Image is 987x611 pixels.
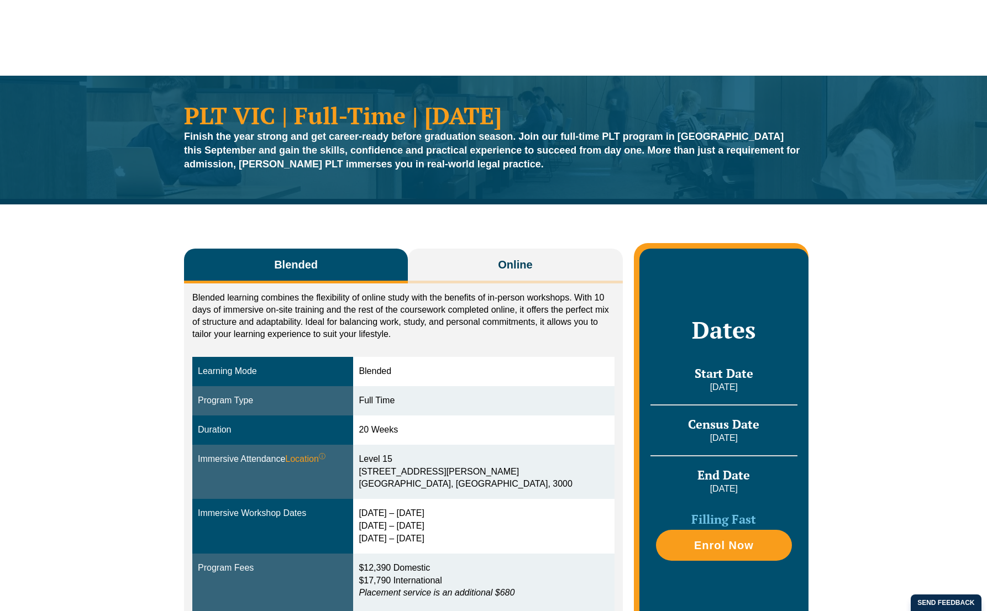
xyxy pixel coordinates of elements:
a: Enrol Now [656,530,792,561]
div: 20 Weeks [359,424,608,436]
span: $17,790 International [359,576,442,585]
div: Full Time [359,394,608,407]
div: Level 15 [STREET_ADDRESS][PERSON_NAME] [GEOGRAPHIC_DATA], [GEOGRAPHIC_DATA], 3000 [359,453,608,491]
div: Blended [359,365,608,378]
span: Enrol Now [694,540,754,551]
strong: Finish the year strong and get career-ready before graduation season. Join our full-time PLT prog... [184,131,800,170]
em: Placement service is an additional $680 [359,588,514,597]
span: Online [498,257,532,272]
span: Blended [274,257,318,272]
span: Filling Fast [691,511,756,527]
p: Blended learning combines the flexibility of online study with the benefits of in-person workshop... [192,292,615,340]
div: Program Type [198,394,348,407]
div: [DATE] – [DATE] [DATE] – [DATE] [DATE] – [DATE] [359,507,608,545]
p: [DATE] [650,381,797,393]
div: Program Fees [198,562,348,575]
div: Immersive Attendance [198,453,348,466]
h1: PLT VIC | Full-Time | [DATE] [184,103,803,127]
span: End Date [697,467,750,483]
div: Immersive Workshop Dates [198,507,348,520]
div: Learning Mode [198,365,348,378]
h2: Dates [650,316,797,344]
span: Census Date [688,416,759,432]
sup: ⓘ [319,452,326,460]
p: [DATE] [650,432,797,444]
span: $12,390 Domestic [359,563,430,572]
span: Start Date [695,365,753,381]
span: Location [285,453,326,466]
p: [DATE] [650,483,797,495]
div: Duration [198,424,348,436]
